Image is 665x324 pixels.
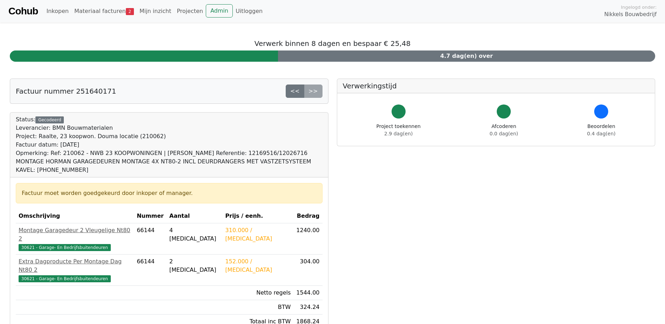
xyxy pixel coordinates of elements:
div: Beoordelen [587,123,616,137]
span: 30621 - Garage- En Bedrijfsbuitendeuren [19,275,111,282]
div: Montage Garagedeur 2 Vleugelige Nt80 2 [19,226,131,243]
a: Admin [206,4,233,18]
div: Afcoderen [490,123,518,137]
div: Leverancier: BMN Bouwmaterialen [16,124,323,132]
span: 0.0 dag(en) [490,131,518,136]
div: Factuur datum: [DATE] [16,141,323,149]
td: BTW [223,300,294,315]
h5: Verwerkingstijd [343,82,650,90]
th: Prijs / eenh. [223,209,294,223]
a: << [286,85,304,98]
td: 304.00 [293,255,322,286]
span: Nikkels Bouwbedrijf [604,11,657,19]
td: 66144 [134,223,167,255]
div: 4 [MEDICAL_DATA] [169,226,220,243]
span: 2 [126,8,134,15]
span: 0.4 dag(en) [587,131,616,136]
td: 1544.00 [293,286,322,300]
h5: Verwerk binnen 8 dagen en bespaar € 25,48 [10,39,655,48]
div: Project: Raalte, 23 koopwon. Douma locatie (210062) [16,132,323,141]
h5: Factuur nummer 251640171 [16,87,116,95]
div: Project toekennen [376,123,421,137]
a: Mijn inzicht [137,4,174,18]
span: Ingelogd onder: [621,4,657,11]
a: Materiaal facturen2 [72,4,137,18]
th: Aantal [167,209,223,223]
div: 4.7 dag(en) over [278,50,655,62]
th: Nummer [134,209,167,223]
div: Status: [16,115,323,174]
td: 66144 [134,255,167,286]
a: Cohub [8,3,38,20]
div: Extra Dagproducte Per Montage Dag Nt80 2 [19,257,131,274]
a: Inkopen [43,4,71,18]
th: Bedrag [293,209,322,223]
td: 1240.00 [293,223,322,255]
th: Omschrijving [16,209,134,223]
div: 310.000 / [MEDICAL_DATA] [225,226,291,243]
div: 152.000 / [MEDICAL_DATA] [225,257,291,274]
a: Extra Dagproducte Per Montage Dag Nt80 230621 - Garage- En Bedrijfsbuitendeuren [19,257,131,283]
span: 30621 - Garage- En Bedrijfsbuitendeuren [19,244,111,251]
td: 324.24 [293,300,322,315]
td: Netto regels [223,286,294,300]
span: 2.9 dag(en) [384,131,413,136]
div: Opmerking: Ref: 210062 - NWB 23 KOOPWONINGEN | [PERSON_NAME] Referentie: 12169516/12026716 MONTAG... [16,149,323,174]
a: Montage Garagedeur 2 Vleugelige Nt80 230621 - Garage- En Bedrijfsbuitendeuren [19,226,131,251]
div: 2 [MEDICAL_DATA] [169,257,220,274]
div: Factuur moet worden goedgekeurd door inkoper of manager. [22,189,317,197]
a: Projecten [174,4,206,18]
div: Gecodeerd [35,116,64,123]
a: Uitloggen [233,4,265,18]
